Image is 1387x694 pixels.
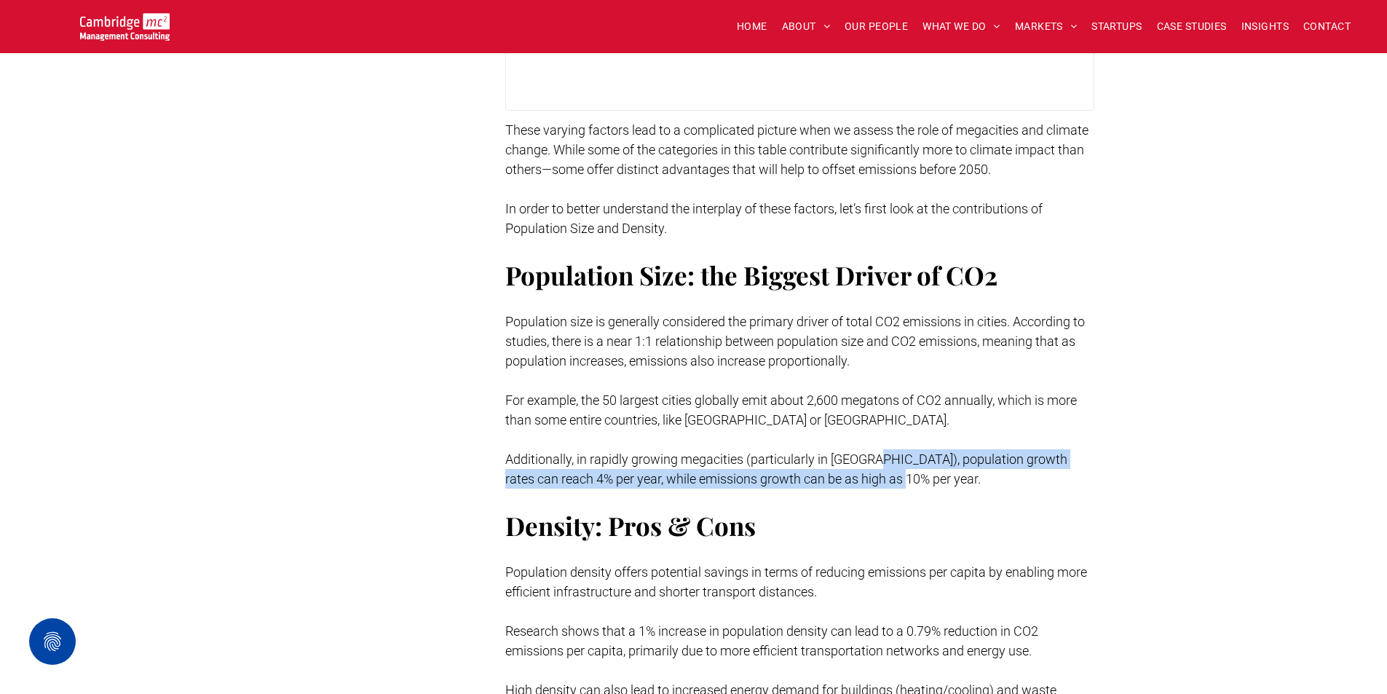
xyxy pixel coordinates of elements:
[1008,15,1084,38] a: MARKETS
[505,258,997,292] span: Population Size: the Biggest Driver of CO2
[505,393,1077,427] span: For example, the 50 largest cities globally emit about 2,600 megatons of CO2 annually, which is m...
[505,564,1087,599] span: Population density offers potential savings in terms of reducing emissions per capita by enabling...
[505,122,1088,177] span: These varying factors lead to a complicated picture when we assess the role of megacities and cli...
[730,15,775,38] a: HOME
[505,314,1085,368] span: Population size is generally considered the primary driver of total CO2 emissions in cities. Acco...
[1084,15,1149,38] a: STARTUPS
[837,15,915,38] a: OUR PEOPLE
[1234,15,1296,38] a: INSIGHTS
[505,201,1043,236] span: In order to better understand the interplay of these factors, let’s first look at the contributio...
[505,452,1067,486] span: Additionally, in rapidly growing megacities (particularly in [GEOGRAPHIC_DATA]), population growt...
[505,623,1038,658] span: Research shows that a 1% increase in population density can lead to a 0.79% reduction in CO2 emis...
[80,15,170,31] a: Your Business Transformed | Cambridge Management Consulting
[505,508,756,543] span: Density: Pros & Cons
[1296,15,1358,38] a: CONTACT
[80,13,170,41] img: Go to Homepage
[775,15,838,38] a: ABOUT
[1150,15,1234,38] a: CASE STUDIES
[915,15,1008,38] a: WHAT WE DO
